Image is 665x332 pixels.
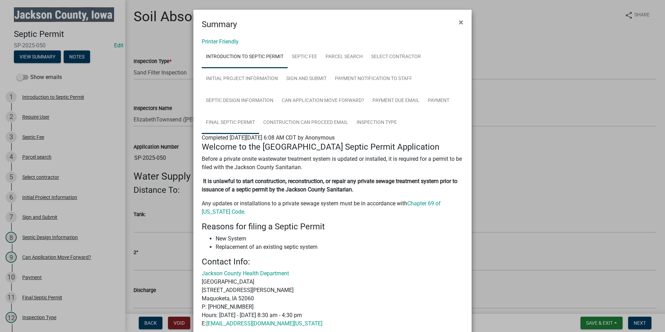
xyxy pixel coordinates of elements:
a: Septic Design Information [202,90,278,112]
li: New System [216,235,463,243]
span: Completed [DATE][DATE] 6:08 AM CDT by Anonymous [202,134,335,141]
strong: It is unlawful to start construction, reconstruction, or repair any private sewage treatment syst... [202,178,457,193]
a: Sign and Submit [282,68,331,90]
a: Inspection Type [352,112,401,134]
a: Initial Project Information [202,68,282,90]
a: [EMAIL_ADDRESS][DOMAIN_NAME][US_STATE] [206,320,322,327]
a: Payment Due Email [368,90,424,112]
a: Parcel search [321,46,367,68]
a: Can Application Move Forward? [278,90,368,112]
a: Chapter 69 of [US_STATE] Code [202,200,441,215]
h4: Contact Info: [202,257,463,267]
h4: Summary [202,18,237,31]
h4: Reasons for filing a Septic Permit [202,222,463,232]
a: Construction Can Proceed Email [259,112,352,134]
li: Replacement of an existing septic system [216,243,463,251]
button: Close [453,13,469,32]
a: Payment [424,90,454,112]
p: Any updates or installations to a private sewage system must be in accordance with . [202,199,463,216]
p: [GEOGRAPHIC_DATA] [STREET_ADDRESS][PERSON_NAME] Maquoketa, IA 52060 P: [PHONE_NUMBER] Hours: [DAT... [202,269,463,328]
h4: Welcome to the [GEOGRAPHIC_DATA] Septic Permit Application [202,142,463,152]
a: Jackson County Health Department [202,270,289,277]
a: Final Septic Permit [202,112,259,134]
a: Septic Fee [288,46,321,68]
span: × [459,17,463,27]
a: Payment Notification to Staff [331,68,416,90]
a: Printer Friendly [202,38,239,45]
a: Introduction to Septic Permit [202,46,288,68]
p: Before a private onsite wastewater treatment system is updated or installed, it is required for a... [202,155,463,172]
a: Select contractor [367,46,425,68]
